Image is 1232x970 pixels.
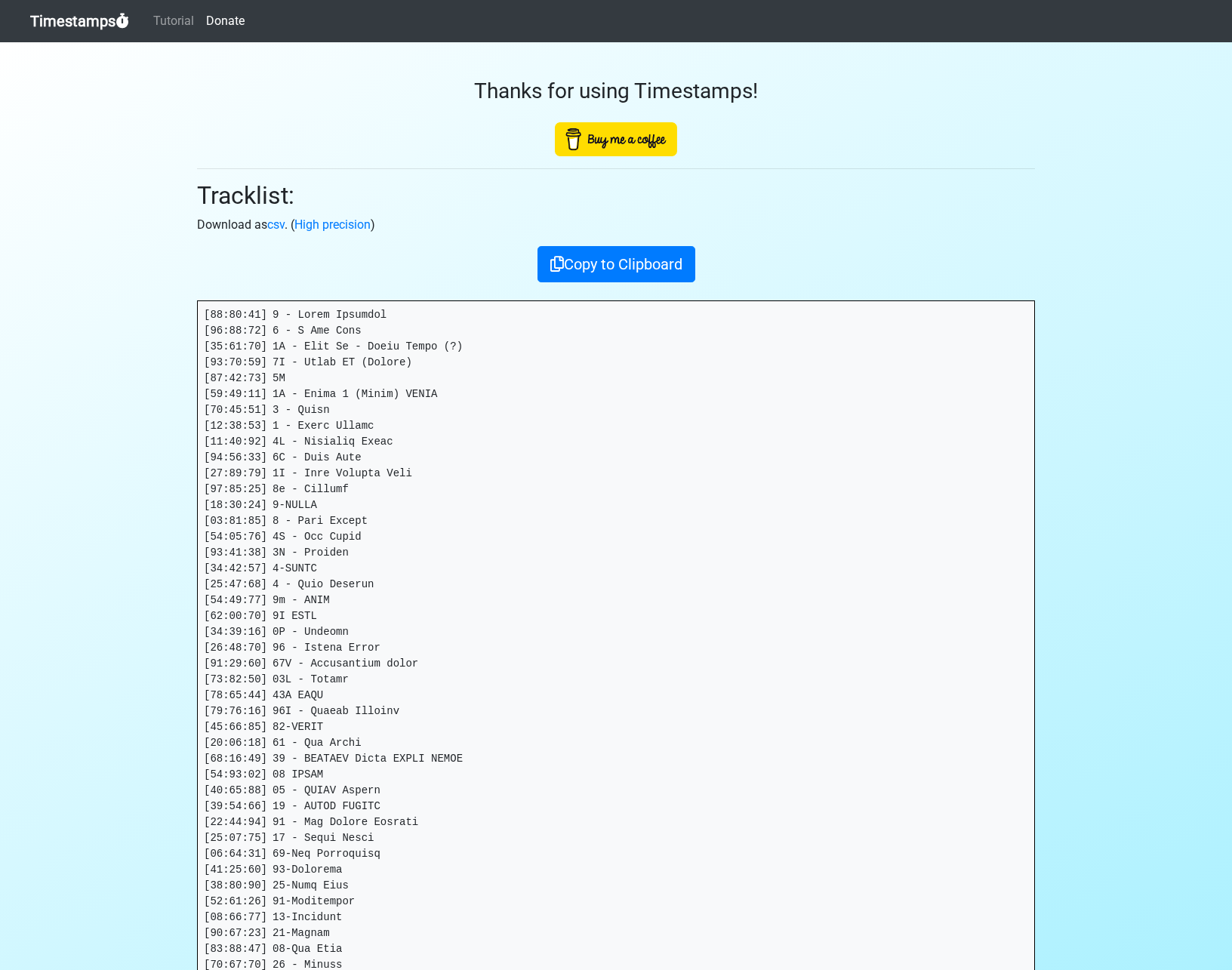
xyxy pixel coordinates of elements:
a: Timestamps [30,6,129,36]
a: csv [267,217,285,232]
a: Tutorial [147,6,200,36]
a: Donate [200,6,251,36]
a: High precision [294,217,371,232]
h3: Thanks for using Timestamps! [197,79,1035,104]
p: Download as . ( ) [197,216,1035,234]
button: Copy to Clipboard [537,246,695,282]
img: Buy Me A Coffee [555,122,677,156]
h2: Tracklist: [197,181,1035,210]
